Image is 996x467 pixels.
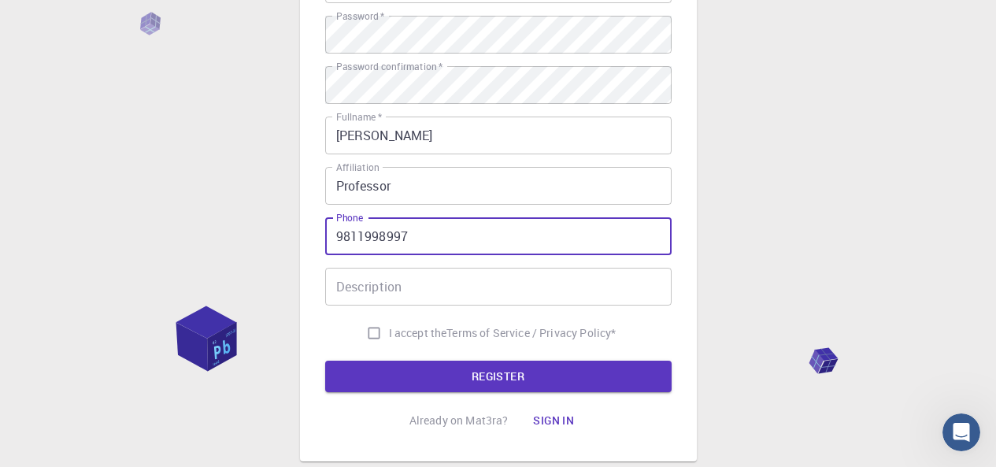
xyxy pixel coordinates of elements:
[325,361,672,392] button: REGISTER
[942,413,980,451] iframe: Intercom live chat
[336,9,384,23] label: Password
[446,325,616,341] a: Terms of Service / Privacy Policy*
[520,405,587,436] button: Sign in
[409,413,509,428] p: Already on Mat3ra?
[446,325,616,341] p: Terms of Service / Privacy Policy *
[336,161,379,174] label: Affiliation
[389,325,447,341] span: I accept the
[336,110,382,124] label: Fullname
[336,60,442,73] label: Password confirmation
[336,211,363,224] label: Phone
